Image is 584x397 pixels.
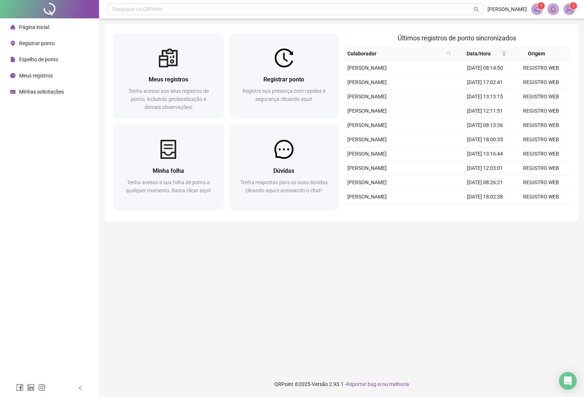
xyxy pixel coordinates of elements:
[263,76,304,83] span: Registrar ponto
[398,34,516,42] span: Últimos registros de ponto sincronizados
[509,47,564,61] th: Origem
[457,75,513,90] td: [DATE] 17:02:41
[513,75,569,90] td: REGISTRO WEB
[27,384,34,391] span: linkedin
[19,24,49,30] span: Página inicial
[537,2,545,10] sup: 1
[457,61,513,75] td: [DATE] 08:14:50
[240,179,328,193] span: Tenha respostas para as suas dúvidas clicando aqui e acessando o chat!
[513,175,569,190] td: REGISTRO WEB
[457,190,513,204] td: [DATE] 18:02:38
[457,161,513,175] td: [DATE] 12:03:01
[10,57,15,62] span: file
[114,33,223,119] a: Meus registrosTenha acesso aos seus registros de ponto, incluindo geolocalização e demais observa...
[99,371,584,397] footer: QRPoint © 2025 - 2.93.1 -
[488,5,527,13] span: [PERSON_NAME]
[126,179,211,193] span: Tenha acesso a sua folha de ponto a qualquer momento. Basta clicar aqui!
[564,4,575,15] img: 87487
[474,7,479,12] span: search
[273,167,294,174] span: Dúvidas
[242,88,325,102] span: Registre sua presença com rapidez e segurança clicando aqui!
[550,6,556,12] span: bell
[10,41,15,46] span: environment
[16,384,23,391] span: facebook
[559,372,577,390] div: Open Intercom Messenger
[457,50,500,58] span: Data/Hora
[570,2,577,10] sup: Atualize o seu contato no menu Meus Dados
[229,124,339,210] a: DúvidasTenha respostas para as suas dúvidas clicando aqui e acessando o chat!
[347,122,387,128] span: [PERSON_NAME]
[10,73,15,78] span: clock-circle
[457,175,513,190] td: [DATE] 08:26:21
[19,89,64,95] span: Minhas solicitações
[347,165,387,171] span: [PERSON_NAME]
[10,89,15,94] span: schedule
[229,33,339,119] a: Registrar pontoRegistre sua presença com rapidez e segurança clicando aqui!
[153,167,184,174] span: Minha folha
[19,73,53,79] span: Meus registros
[457,147,513,161] td: [DATE] 13:16:44
[445,48,453,59] span: search
[457,132,513,147] td: [DATE] 18:00:35
[38,384,45,391] span: instagram
[347,50,444,58] span: Colaborador
[513,61,569,75] td: REGISTRO WEB
[447,51,451,56] span: search
[457,104,513,118] td: [DATE] 12:11:51
[347,151,387,157] span: [PERSON_NAME]
[572,3,575,8] span: 1
[513,118,569,132] td: REGISTRO WEB
[128,88,209,110] span: Tenha acesso aos seus registros de ponto, incluindo geolocalização e demais observações!
[19,40,55,46] span: Registrar ponto
[513,90,569,104] td: REGISTRO WEB
[513,204,569,218] td: REGISTRO WEB
[78,386,83,391] span: left
[347,136,387,142] span: [PERSON_NAME]
[457,118,513,132] td: [DATE] 08:13:36
[513,147,569,161] td: REGISTRO WEB
[149,76,188,83] span: Meus registros
[347,65,387,71] span: [PERSON_NAME]
[347,94,387,99] span: [PERSON_NAME]
[10,25,15,30] span: home
[513,190,569,204] td: REGISTRO WEB
[19,57,58,62] span: Espelho de ponto
[347,108,387,114] span: [PERSON_NAME]
[513,132,569,147] td: REGISTRO WEB
[347,79,387,85] span: [PERSON_NAME]
[540,3,543,8] span: 1
[312,381,328,387] span: Versão
[513,161,569,175] td: REGISTRO WEB
[346,381,409,387] span: Reportar bug e/ou melhoria
[454,47,509,61] th: Data/Hora
[457,204,513,218] td: [DATE] 13:21:03
[534,6,540,12] span: notification
[513,104,569,118] td: REGISTRO WEB
[347,194,387,200] span: [PERSON_NAME]
[114,124,223,210] a: Minha folhaTenha acesso a sua folha de ponto a qualquer momento. Basta clicar aqui!
[457,90,513,104] td: [DATE] 13:13:15
[347,179,387,185] span: [PERSON_NAME]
